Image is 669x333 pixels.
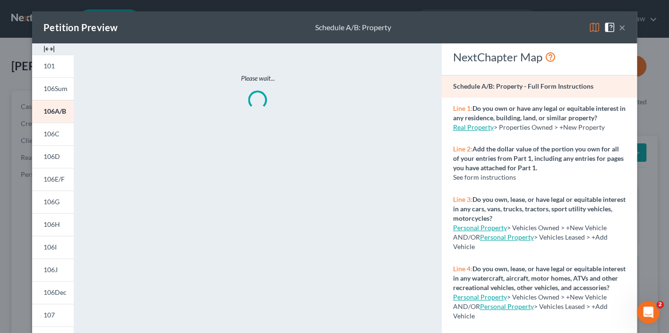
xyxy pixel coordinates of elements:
a: 101 [32,55,74,77]
span: 106G [43,198,60,206]
span: Line 1: [453,104,472,112]
strong: Add the dollar value of the portion you own for all of your entries from Part 1, including any en... [453,145,624,172]
a: Personal Property [453,293,507,301]
span: > Vehicles Leased > +Add Vehicle [453,302,608,320]
span: 107 [43,311,55,319]
iframe: Intercom live chat [637,301,660,324]
span: 106H [43,220,60,228]
img: help-close-5ba153eb36485ed6c1ea00a893f15db1cb9b99d6cae46e1a8edb6c62d00a1a76.svg [604,22,615,33]
img: expand-e0f6d898513216a626fdd78e52531dac95497ffd26381d4c15ee2fc46db09dca.svg [43,43,55,55]
span: 106E/F [43,175,65,183]
a: Personal Property [453,224,507,232]
span: See form instructions [453,173,516,181]
strong: Schedule A/B: Property - Full Form Instructions [453,82,593,90]
span: 106A/B [43,107,66,115]
span: 2 [656,301,664,308]
span: 106J [43,266,58,274]
p: Please wait... [113,74,402,83]
a: Personal Property [480,233,534,241]
span: > Vehicles Owned > +New Vehicle AND/OR [453,224,607,241]
a: 106C [32,123,74,145]
span: 106D [43,152,60,160]
button: × [619,22,626,33]
a: 106Sum [32,77,74,100]
a: 106D [32,145,74,168]
span: 106C [43,130,60,138]
strong: Do you own, lease, or have legal or equitable interest in any watercraft, aircraft, motor homes, ... [453,265,626,291]
a: 106A/B [32,100,74,123]
a: 106H [32,213,74,236]
span: 106I [43,243,57,251]
a: 106G [32,191,74,213]
span: 101 [43,62,55,70]
span: 106Dec [43,288,67,296]
a: Real Property [453,123,494,131]
a: 106E/F [32,168,74,191]
strong: Do you own, lease, or have legal or equitable interest in any cars, vans, trucks, tractors, sport... [453,195,626,222]
img: map-eea8200ae884c6f1103ae1953ef3d486a96c86aabb227e865a55264e3737af1f.svg [589,22,600,33]
div: Petition Preview [43,21,118,34]
a: 106Dec [32,281,74,304]
span: > Properties Owned > +New Property [494,123,605,131]
span: Line 3: [453,195,472,203]
div: Schedule A/B: Property [315,22,391,33]
div: NextChapter Map [453,50,626,65]
a: 106J [32,258,74,281]
span: > Vehicles Leased > +Add Vehicle [453,233,608,250]
span: Line 2: [453,145,472,153]
strong: Do you own or have any legal or equitable interest in any residence, building, land, or similar p... [453,104,626,122]
span: 106Sum [43,84,68,92]
a: Personal Property [480,302,534,310]
a: 106I [32,236,74,258]
span: > Vehicles Owned > +New Vehicle AND/OR [453,293,607,310]
span: Line 4: [453,265,472,273]
a: 107 [32,304,74,326]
